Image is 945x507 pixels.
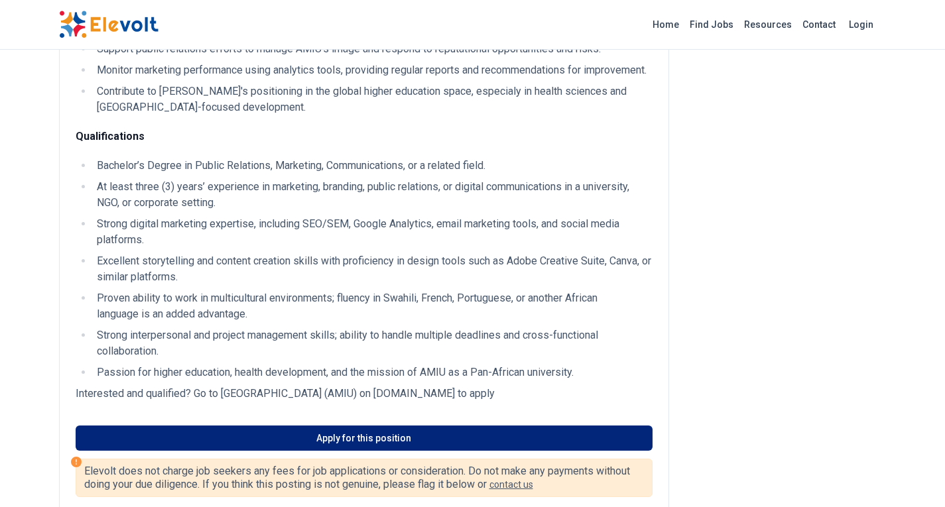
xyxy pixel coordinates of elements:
[739,14,797,35] a: Resources
[93,365,653,380] li: Passion for higher education, health development, and the mission of AMIU as a Pan-African univer...
[797,14,841,35] a: Contact
[93,290,653,322] li: Proven ability to work in multicultural environments; fluency in Swahili, French, Portuguese, or ...
[684,14,739,35] a: Find Jobs
[76,425,653,451] a: Apply for this position
[93,216,653,248] li: Strong digital marketing expertise, including SEO/SEM, Google Analytics, email marketing tools, a...
[93,327,653,359] li: Strong interpersonal and project management skills; ability to handle multiple deadlines and cros...
[76,130,145,142] strong: Qualifications
[93,179,653,211] li: At least three (3) years’ experience in marketing, branding, public relations, or digital communi...
[489,479,533,490] a: contact us
[76,386,653,402] p: Interested and qualified? Go to [GEOGRAPHIC_DATA] (AMIU) on [DOMAIN_NAME] to apply
[841,11,881,38] a: Login
[93,253,653,285] li: Excellent storytelling and content creation skills with proficiency in design tools such as Adobe...
[59,11,158,38] img: Elevolt
[93,62,653,78] li: Monitor marketing performance using analytics tools, providing regular reports and recommendation...
[879,443,945,507] iframe: Chat Widget
[84,465,644,491] p: Elevolt does not charge job seekers any fees for job applications or consideration. Do not make a...
[93,158,653,174] li: Bachelor’s Degree in Public Relations, Marketing, Communications, or a related field.
[93,84,653,115] li: Contribute to [PERSON_NAME]'s positioning in the global higher education space, especialy in heal...
[647,14,684,35] a: Home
